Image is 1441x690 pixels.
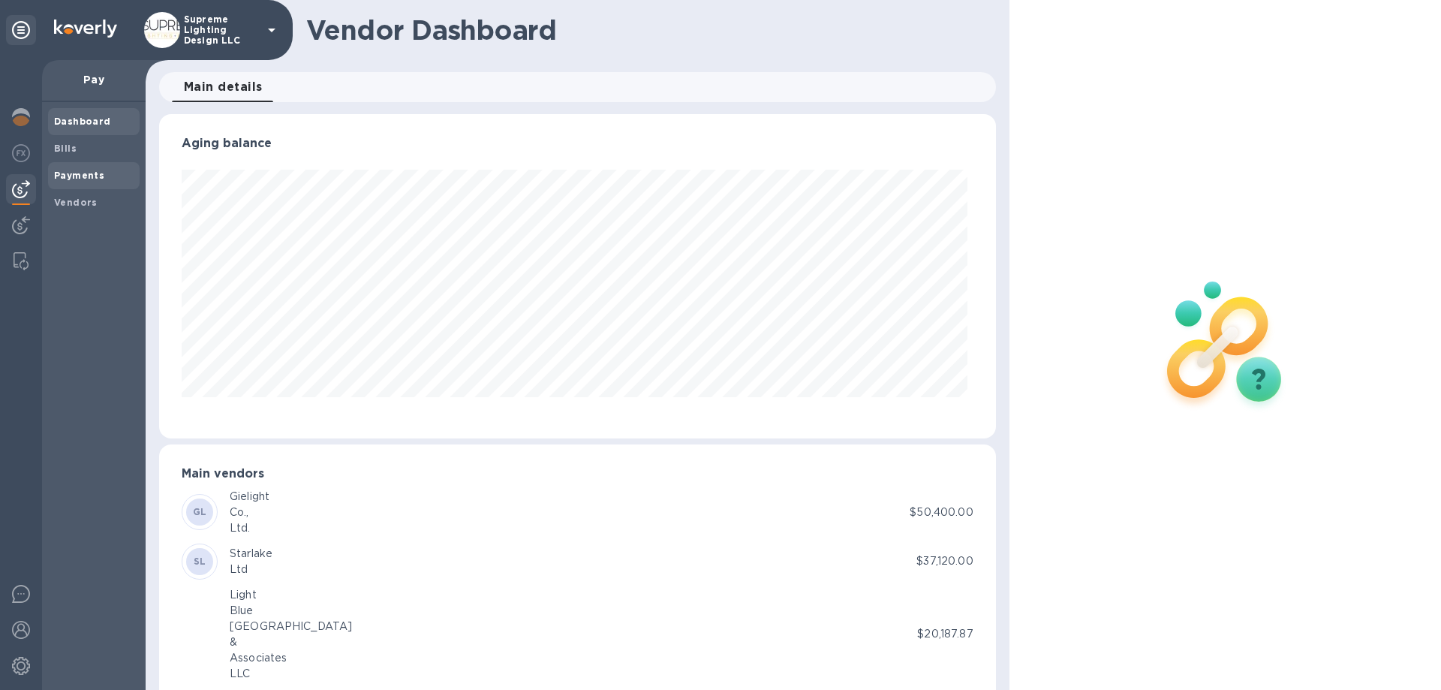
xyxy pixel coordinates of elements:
div: & [230,634,352,650]
div: Ltd. [230,520,269,536]
h3: Main vendors [182,467,973,481]
h1: Vendor Dashboard [306,14,985,46]
div: Associates [230,650,352,666]
b: SL [194,556,206,567]
div: Light [230,587,352,603]
b: Payments [54,170,104,181]
h3: Aging balance [182,137,973,151]
b: Vendors [54,197,98,208]
p: Pay [54,72,134,87]
div: Ltd [230,562,272,577]
div: Starlake [230,546,272,562]
b: Bills [54,143,77,154]
b: GL [193,506,207,517]
div: [GEOGRAPHIC_DATA] [230,619,352,634]
div: Gielight [230,489,269,505]
span: Main details [184,77,263,98]
img: Logo [54,20,117,38]
p: $50,400.00 [910,505,973,520]
div: Unpin categories [6,15,36,45]
p: Supreme Lighting Design LLC [184,14,259,46]
div: Co., [230,505,269,520]
div: LLC [230,666,352,682]
p: $20,187.87 [917,626,973,642]
b: Dashboard [54,116,111,127]
img: Foreign exchange [12,144,30,162]
div: Blue [230,603,352,619]
p: $37,120.00 [916,553,973,569]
